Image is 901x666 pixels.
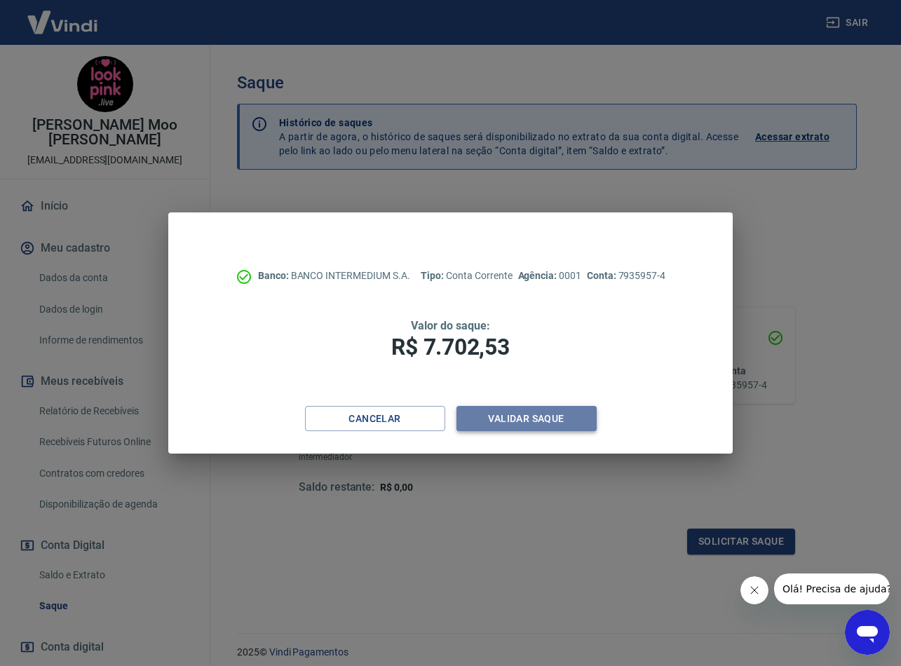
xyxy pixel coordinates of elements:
span: Valor do saque: [411,319,489,332]
p: 7935957-4 [587,269,665,283]
p: BANCO INTERMEDIUM S.A. [258,269,410,283]
iframe: Botão para abrir a janela de mensagens [845,610,890,655]
iframe: Fechar mensagem [740,576,768,604]
iframe: Mensagem da empresa [774,573,890,604]
span: Agência: [518,270,560,281]
button: Validar saque [456,406,597,432]
button: Cancelar [305,406,445,432]
span: Olá! Precisa de ajuda? [8,10,118,21]
span: Banco: [258,270,291,281]
p: Conta Corrente [421,269,512,283]
p: 0001 [518,269,581,283]
span: Tipo: [421,270,446,281]
span: R$ 7.702,53 [391,334,509,360]
span: Conta: [587,270,618,281]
